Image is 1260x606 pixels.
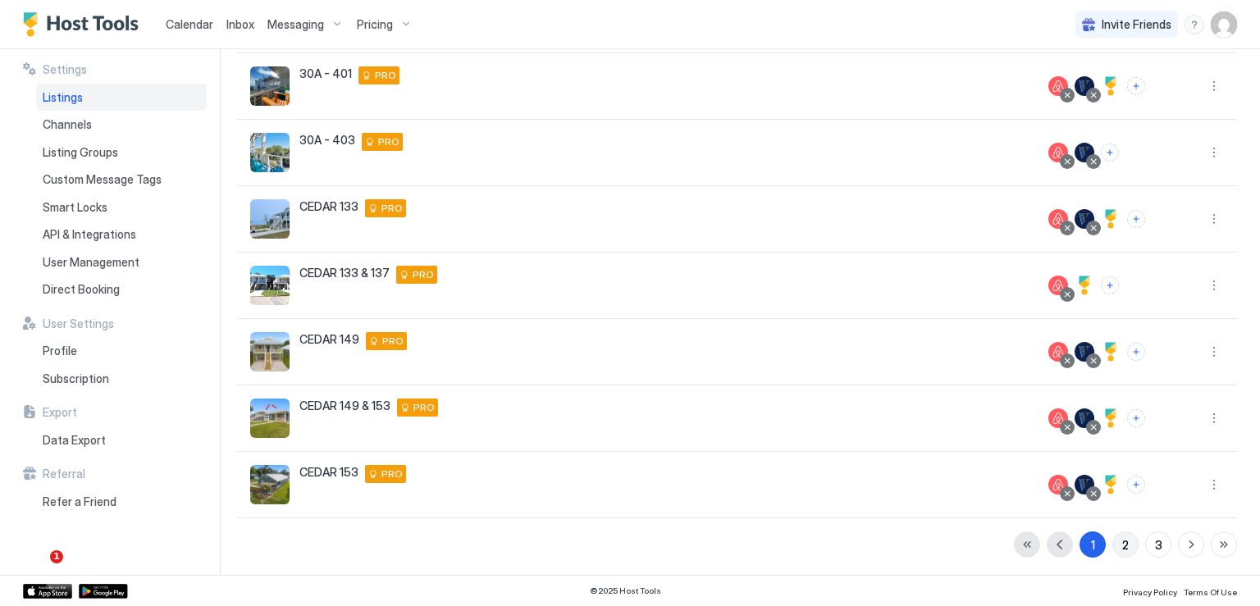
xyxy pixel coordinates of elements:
[250,133,290,172] div: listing image
[43,117,92,132] span: Channels
[1101,144,1119,162] button: Connect channels
[50,550,63,563] span: 1
[299,66,352,81] span: 30A - 401
[36,194,207,221] a: Smart Locks
[1204,408,1224,428] button: More options
[381,201,403,216] span: PRO
[1204,209,1224,229] div: menu
[43,90,83,105] span: Listings
[1204,143,1224,162] button: More options
[413,267,434,282] span: PRO
[1122,536,1129,554] div: 2
[16,550,56,590] iframe: Intercom live chat
[23,584,72,599] a: App Store
[1204,475,1224,494] button: More options
[299,199,358,214] span: CEDAR 133
[590,585,661,596] span: © 2025 Host Tools
[1204,276,1224,295] div: menu
[36,111,207,139] a: Channels
[1112,531,1139,558] button: 2
[36,139,207,166] a: Listing Groups
[43,494,116,509] span: Refer a Friend
[43,344,77,358] span: Profile
[378,134,399,149] span: PRO
[43,433,106,448] span: Data Export
[1204,76,1224,96] button: More options
[381,467,403,481] span: PRO
[43,255,139,270] span: User Management
[299,133,355,148] span: 30A - 403
[1204,408,1224,428] div: menu
[43,227,136,242] span: API & Integrations
[250,266,290,305] div: listing image
[36,426,207,454] a: Data Export
[36,166,207,194] a: Custom Message Tags
[36,488,207,516] a: Refer a Friend
[1204,475,1224,494] div: menu
[299,332,359,347] span: CEDAR 149
[43,200,107,215] span: Smart Locks
[1211,11,1237,38] div: User profile
[166,16,213,33] a: Calendar
[250,399,290,438] div: listing image
[36,248,207,276] a: User Management
[23,12,146,37] a: Host Tools Logo
[1123,582,1177,599] a: Privacy Policy
[36,365,207,393] a: Subscription
[299,465,358,480] span: CEDAR 153
[1127,409,1145,427] button: Connect channels
[43,405,77,420] span: Export
[250,332,290,371] div: listing image
[43,467,85,481] span: Referral
[375,68,396,83] span: PRO
[43,62,87,77] span: Settings
[1127,343,1145,361] button: Connect channels
[36,221,207,248] a: API & Integrations
[1204,342,1224,362] button: More options
[79,584,128,599] a: Google Play Store
[36,276,207,303] a: Direct Booking
[1145,531,1171,558] button: 3
[1204,76,1224,96] div: menu
[1102,17,1171,32] span: Invite Friends
[1127,476,1145,494] button: Connect channels
[1204,342,1224,362] div: menu
[382,334,404,349] span: PRO
[36,337,207,365] a: Profile
[250,199,290,239] div: listing image
[43,371,109,386] span: Subscription
[1127,77,1145,95] button: Connect channels
[1204,209,1224,229] button: More options
[1101,276,1119,294] button: Connect channels
[1184,587,1237,597] span: Terms Of Use
[226,17,254,31] span: Inbox
[1080,531,1106,558] button: 1
[299,399,390,413] span: CEDAR 149 & 153
[1127,210,1145,228] button: Connect channels
[250,465,290,504] div: listing image
[267,17,324,32] span: Messaging
[250,66,290,106] div: listing image
[357,17,393,32] span: Pricing
[1091,536,1095,554] div: 1
[166,17,213,31] span: Calendar
[1204,276,1224,295] button: More options
[299,266,390,280] span: CEDAR 133 & 137
[226,16,254,33] a: Inbox
[43,145,118,160] span: Listing Groups
[1185,15,1204,34] div: menu
[36,84,207,112] a: Listings
[43,172,162,187] span: Custom Message Tags
[43,317,114,331] span: User Settings
[43,282,120,297] span: Direct Booking
[1184,582,1237,599] a: Terms Of Use
[413,400,435,415] span: PRO
[1123,587,1177,597] span: Privacy Policy
[1155,536,1162,554] div: 3
[1204,143,1224,162] div: menu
